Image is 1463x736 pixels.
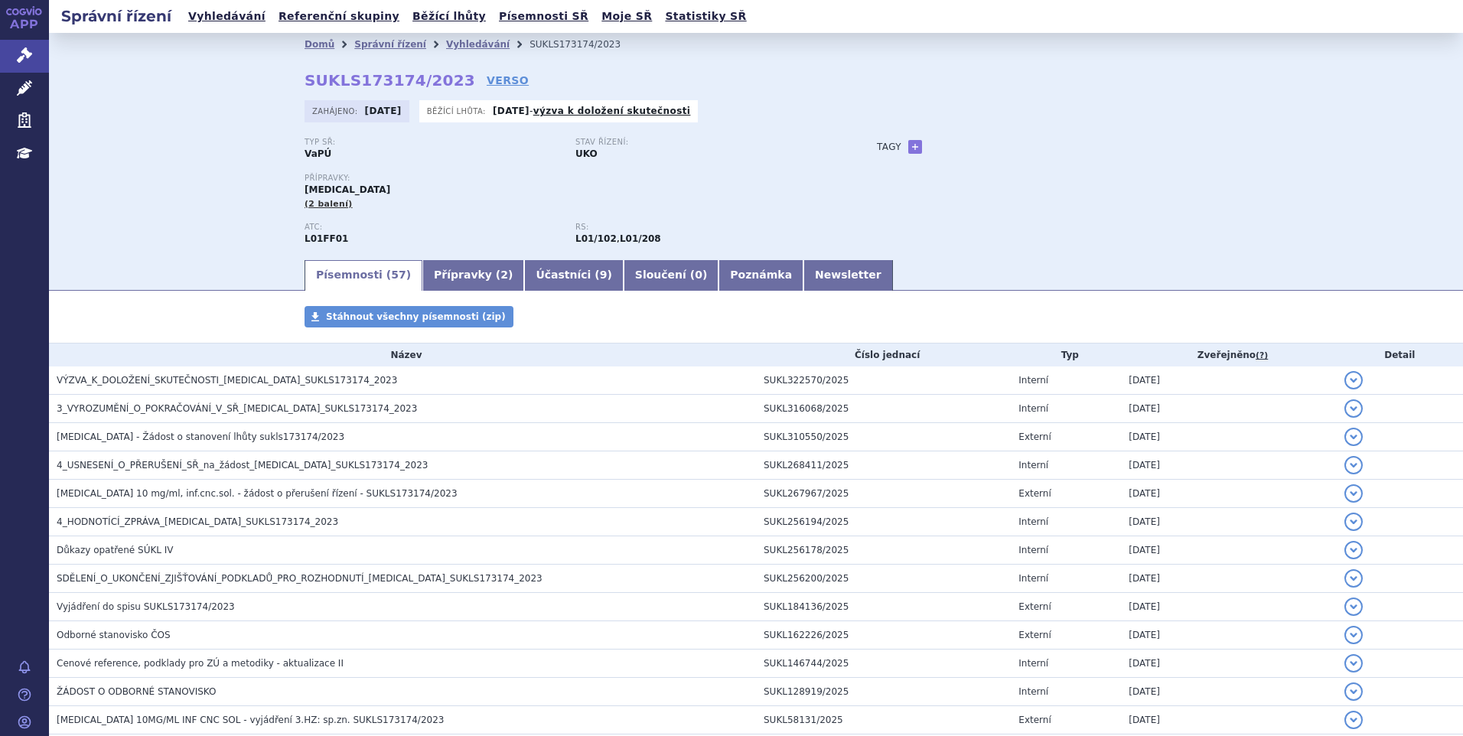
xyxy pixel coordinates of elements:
th: Zveřejněno [1121,344,1336,366]
h2: Správní řízení [49,5,184,27]
td: [DATE] [1121,508,1336,536]
button: detail [1344,456,1363,474]
p: Přípravky: [305,174,846,183]
abbr: (?) [1256,350,1268,361]
span: Externí [1018,432,1051,442]
h3: Tagy [877,138,901,156]
td: [DATE] [1121,621,1336,650]
span: Externí [1018,601,1051,612]
span: Interní [1018,573,1048,584]
td: [DATE] [1121,593,1336,621]
strong: [DATE] [493,106,529,116]
span: 4_USNESENÍ_O_PŘERUŠENÍ_SŘ_na_žádost_OPDIVO_SUKLS173174_2023 [57,460,428,471]
td: [DATE] [1121,565,1336,593]
p: RS: [575,223,831,232]
span: Vyjádření do spisu SUKLS173174/2023 [57,601,235,612]
a: Referenční skupiny [274,6,404,27]
td: [DATE] [1121,650,1336,678]
th: Číslo jednací [756,344,1011,366]
span: Externí [1018,715,1051,725]
span: OPDIVO - Žádost o stanovení lhůty sukls173174/2023 [57,432,344,442]
span: SDĚLENÍ_O_UKONČENÍ_ZJIŠŤOVÁNÍ_PODKLADŮ_PRO_ROZHODNUTÍ_OPDIVO_SUKLS173174_2023 [57,573,543,584]
a: Newsletter [803,260,893,291]
button: detail [1344,598,1363,616]
td: SUKL310550/2025 [756,423,1011,451]
span: 9 [600,269,608,281]
span: Interní [1018,516,1048,527]
span: OPDIVO 10 mg/ml, inf.cnc.sol. - žádost o přerušení řízení - SUKLS173174/2023 [57,488,458,499]
span: ŽÁDOST O ODBORNÉ STANOVISKO [57,686,216,697]
td: [DATE] [1121,480,1336,508]
span: Externí [1018,630,1051,640]
th: Název [49,344,756,366]
strong: UKO [575,148,598,159]
strong: SUKLS173174/2023 [305,71,475,90]
span: 0 [695,269,702,281]
li: SUKLS173174/2023 [529,33,640,56]
th: Typ [1011,344,1121,366]
td: SUKL322570/2025 [756,366,1011,395]
a: Běžící lhůty [408,6,490,27]
span: Externí [1018,488,1051,499]
button: detail [1344,626,1363,644]
a: + [908,140,922,154]
p: - [493,105,690,117]
span: 2 [500,269,508,281]
td: [DATE] [1121,423,1336,451]
td: SUKL184136/2025 [756,593,1011,621]
span: Odborné stanovisko ČOS [57,630,171,640]
p: Stav řízení: [575,138,831,147]
a: Stáhnout všechny písemnosti (zip) [305,306,513,327]
td: SUKL256178/2025 [756,536,1011,565]
span: Interní [1018,403,1048,414]
a: Statistiky SŘ [660,6,751,27]
button: detail [1344,428,1363,446]
span: 4_HODNOTÍCÍ_ZPRÁVA_OPDIVO_SUKLS173174_2023 [57,516,338,527]
button: detail [1344,513,1363,531]
a: Vyhledávání [446,39,510,50]
button: detail [1344,399,1363,418]
a: Poznámka [718,260,803,291]
td: [DATE] [1121,395,1336,423]
span: OPDIVO 10MG/ML INF CNC SOL - vyjádření 3.HZ: sp.zn. SUKLS173174/2023 [57,715,444,725]
strong: NIVOLUMAB [305,233,348,244]
strong: nivolumab [575,233,617,244]
a: Moje SŘ [597,6,657,27]
button: detail [1344,682,1363,701]
span: Cenové reference, podklady pro ZÚ a metodiky - aktualizace II [57,658,344,669]
a: VERSO [487,73,529,88]
span: Interní [1018,460,1048,471]
a: výzva k doložení skutečnosti [533,106,691,116]
button: detail [1344,654,1363,672]
span: Interní [1018,375,1048,386]
strong: nivolumab k léčbě metastazujícího kolorektálního karcinomu [620,233,661,244]
td: [DATE] [1121,536,1336,565]
span: Interní [1018,686,1048,697]
td: [DATE] [1121,706,1336,734]
td: SUKL267967/2025 [756,480,1011,508]
span: 3_VYROZUMĚNÍ_O_POKRAČOVÁNÍ_V_SŘ_OPDIVO_SUKLS173174_2023 [57,403,417,414]
a: Účastníci (9) [524,260,623,291]
div: , [575,223,846,246]
td: SUKL268411/2025 [756,451,1011,480]
td: SUKL128919/2025 [756,678,1011,706]
span: Interní [1018,658,1048,669]
td: SUKL316068/2025 [756,395,1011,423]
a: Vyhledávání [184,6,270,27]
span: Interní [1018,545,1048,555]
button: detail [1344,569,1363,588]
a: Přípravky (2) [422,260,524,291]
p: ATC: [305,223,560,232]
button: detail [1344,541,1363,559]
td: SUKL146744/2025 [756,650,1011,678]
span: Zahájeno: [312,105,360,117]
span: (2 balení) [305,199,353,209]
td: [DATE] [1121,451,1336,480]
td: [DATE] [1121,366,1336,395]
button: detail [1344,371,1363,389]
span: Stáhnout všechny písemnosti (zip) [326,311,506,322]
td: [DATE] [1121,678,1336,706]
a: Písemnosti (57) [305,260,422,291]
td: SUKL58131/2025 [756,706,1011,734]
span: [MEDICAL_DATA] [305,184,390,195]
